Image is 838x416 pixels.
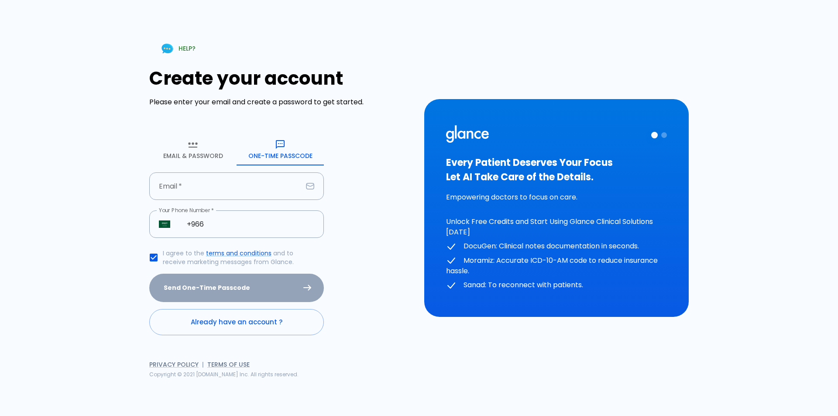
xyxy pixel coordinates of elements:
h3: Every Patient Deserves Your Focus Let AI Take Care of the Details. [446,155,667,184]
p: Please enter your email and create a password to get started. [149,97,414,107]
button: One-Time Passcode [237,134,324,165]
p: DocuGen: Clinical notes documentation in seconds. [446,241,667,252]
a: HELP? [149,38,206,60]
p: Sanad: To reconnect with patients. [446,280,667,291]
img: Chat Support [160,41,175,56]
span: Copyright © 2021 [DOMAIN_NAME] Inc. All rights reserved. [149,371,299,378]
button: Email & Password [149,134,237,165]
a: Privacy Policy [149,360,199,369]
p: Moramiz: Accurate ICD-10-AM code to reduce insurance hassle. [446,255,667,277]
label: Your Phone Number [159,206,214,214]
span: | [202,360,204,369]
p: Empowering doctors to focus on care. [446,192,667,203]
h1: Create your account [149,68,414,89]
p: I agree to the and to receive marketing messages from Glance. [163,249,317,266]
p: Unlock Free Credits and Start Using Glance Clinical Solutions [DATE] [446,217,667,237]
a: terms and conditions [206,249,271,258]
input: your.email@example.com [149,172,302,200]
img: Saudi Arabia [159,220,170,228]
button: Select country [155,215,174,234]
a: Already have an account ? [149,309,324,335]
a: Terms of Use [207,360,250,369]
